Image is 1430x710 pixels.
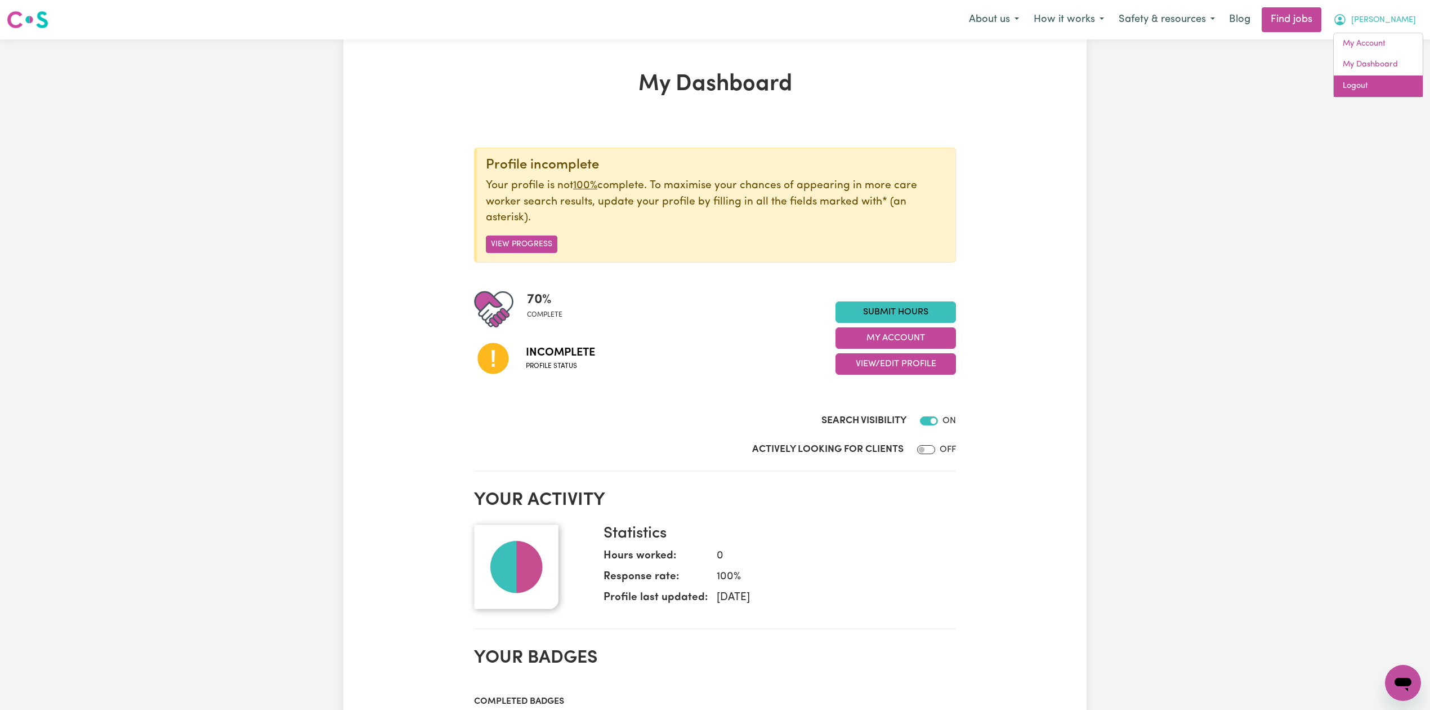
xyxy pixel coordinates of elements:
[1111,8,1222,32] button: Safety & resources
[708,590,947,606] dd: [DATE]
[573,180,597,191] u: 100%
[962,8,1026,32] button: About us
[1351,14,1416,26] span: [PERSON_NAME]
[604,525,947,544] h3: Statistics
[1326,8,1423,32] button: My Account
[486,178,946,227] p: Your profile is not complete. To maximise your chances of appearing in more care worker search re...
[7,7,48,33] a: Careseekers logo
[942,416,956,425] span: ON
[526,361,595,371] span: Profile status
[527,310,562,320] span: complete
[474,647,956,669] h2: Your badges
[835,327,956,349] button: My Account
[1026,8,1111,32] button: How it works
[474,525,558,609] img: Your profile picture
[526,344,595,361] span: Incomplete
[1333,33,1423,97] div: My Account
[821,414,906,428] label: Search Visibility
[1334,54,1423,76] a: My Dashboard
[940,445,956,454] span: OFF
[474,490,956,511] h2: Your activity
[604,590,708,611] dt: Profile last updated:
[486,236,557,253] button: View Progress
[835,301,956,323] a: Submit Hours
[835,353,956,375] button: View/Edit Profile
[527,290,571,329] div: Profile completeness: 70%
[7,10,48,30] img: Careseekers logo
[527,290,562,310] span: 70 %
[474,71,956,98] h1: My Dashboard
[474,696,956,707] h3: Completed badges
[1334,33,1423,55] a: My Account
[1385,665,1421,701] iframe: Button to launch messaging window
[604,548,708,569] dt: Hours worked:
[752,442,904,457] label: Actively Looking for Clients
[486,157,946,174] div: Profile incomplete
[708,548,947,565] dd: 0
[708,569,947,585] dd: 100 %
[1222,7,1257,32] a: Blog
[604,569,708,590] dt: Response rate:
[1262,7,1321,32] a: Find jobs
[1334,76,1423,97] a: Logout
